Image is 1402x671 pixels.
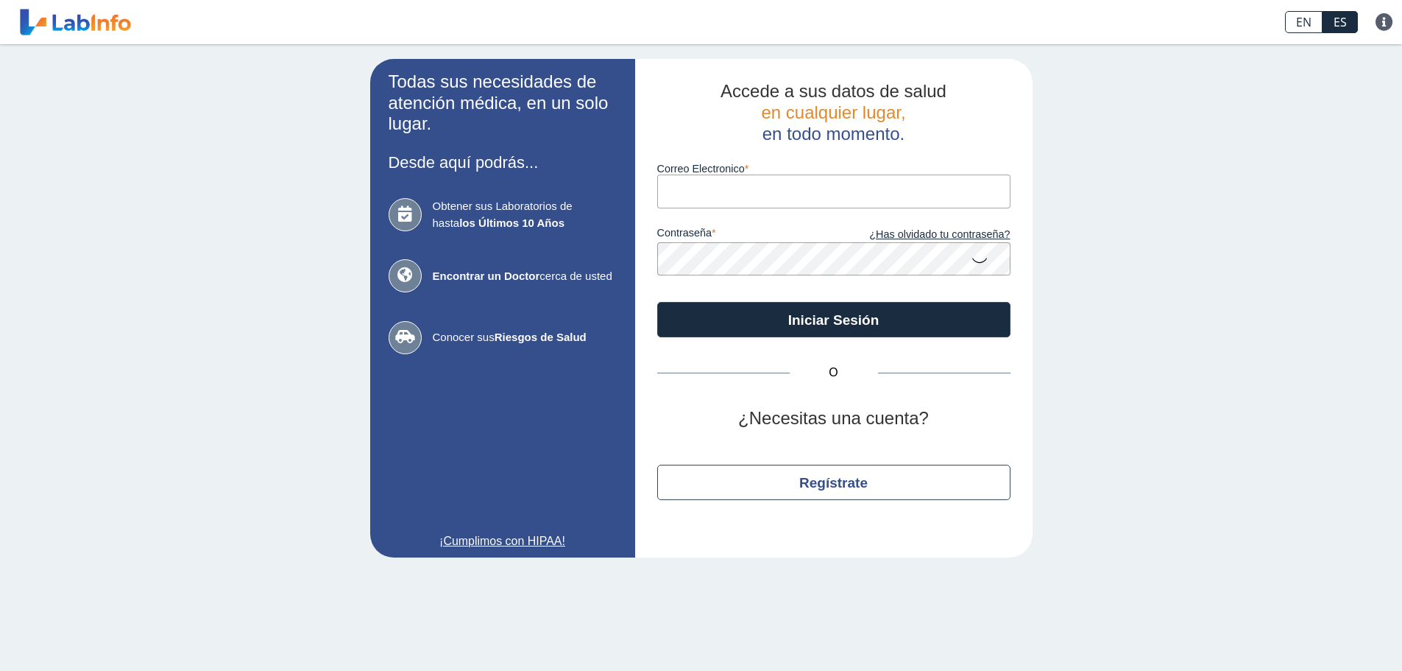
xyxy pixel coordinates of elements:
span: Conocer sus [433,329,617,346]
span: Obtener sus Laboratorios de hasta [433,198,617,231]
b: Encontrar un Doctor [433,270,540,282]
h2: Todas sus necesidades de atención médica, en un solo lugar. [389,71,617,135]
a: ¡Cumplimos con HIPAA! [389,533,617,550]
b: Riesgos de Salud [495,331,587,343]
span: Accede a sus datos de salud [721,81,946,101]
span: O [790,364,878,382]
h2: ¿Necesitas una cuenta? [657,408,1010,429]
a: ES [1323,11,1358,33]
a: ¿Has olvidado tu contraseña? [834,227,1010,243]
b: los Últimos 10 Años [459,217,564,229]
a: EN [1285,11,1323,33]
button: Regístrate [657,465,1010,500]
label: Correo Electronico [657,163,1010,175]
span: cerca de usted [433,268,617,285]
span: en todo momento. [762,124,904,144]
span: en cualquier lugar, [761,102,905,122]
label: contraseña [657,227,834,243]
h3: Desde aquí podrás... [389,153,617,172]
button: Iniciar Sesión [657,302,1010,337]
